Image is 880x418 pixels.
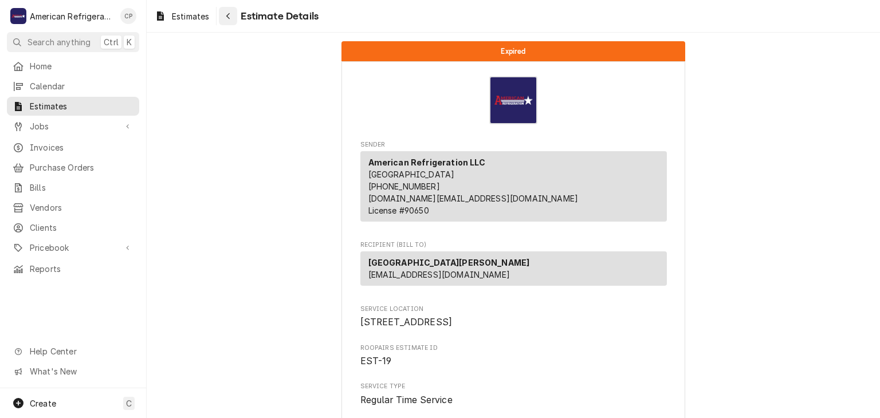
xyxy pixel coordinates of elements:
[501,48,525,55] span: Expired
[360,317,453,328] span: [STREET_ADDRESS]
[30,100,133,112] span: Estimates
[30,80,133,92] span: Calendar
[30,222,133,234] span: Clients
[7,342,139,361] a: Go to Help Center
[7,117,139,136] a: Go to Jobs
[126,397,132,409] span: C
[7,97,139,116] a: Estimates
[7,178,139,197] a: Bills
[30,263,133,275] span: Reports
[7,158,139,177] a: Purchase Orders
[360,240,667,291] div: Estimate Recipient
[7,259,139,278] a: Reports
[7,362,139,381] a: Go to What's New
[7,57,139,76] a: Home
[7,32,139,52] button: Search anythingCtrlK
[368,157,486,167] strong: American Refrigeration LLC
[360,151,667,222] div: Sender
[7,218,139,237] a: Clients
[360,393,667,407] span: Service Type
[360,251,667,286] div: Recipient (Bill To)
[360,382,667,391] span: Service Type
[120,8,136,24] div: CP
[30,182,133,194] span: Bills
[27,36,91,48] span: Search anything
[360,344,667,353] span: Roopairs Estimate ID
[30,120,116,132] span: Jobs
[7,238,139,257] a: Go to Pricebook
[368,270,510,279] span: [EMAIL_ADDRESS][DOMAIN_NAME]
[219,7,237,25] button: Navigate back
[104,36,119,48] span: Ctrl
[150,7,214,26] a: Estimates
[7,77,139,96] a: Calendar
[30,141,133,153] span: Invoices
[360,140,667,149] span: Sender
[360,140,667,227] div: Estimate Sender
[489,76,537,124] img: Logo
[30,60,133,72] span: Home
[360,305,667,314] span: Service Location
[30,399,56,408] span: Create
[30,202,133,214] span: Vendors
[360,305,667,329] div: Service Location
[7,198,139,217] a: Vendors
[368,206,429,215] span: License # 90650
[360,395,453,405] span: Regular Time Service
[368,258,530,267] strong: [GEOGRAPHIC_DATA][PERSON_NAME]
[360,251,667,290] div: Recipient (Bill To)
[127,36,132,48] span: K
[360,151,667,226] div: Sender
[172,10,209,22] span: Estimates
[30,345,132,357] span: Help Center
[360,356,392,366] span: EST-19
[360,354,667,368] span: Roopairs Estimate ID
[368,169,455,179] span: [GEOGRAPHIC_DATA]
[30,365,132,377] span: What's New
[30,242,116,254] span: Pricebook
[30,161,133,173] span: Purchase Orders
[360,316,667,329] span: Service Location
[10,8,26,24] div: A
[368,194,579,203] a: [DOMAIN_NAME][EMAIL_ADDRESS][DOMAIN_NAME]
[7,138,139,157] a: Invoices
[10,8,26,24] div: American Refrigeration LLC's Avatar
[368,182,440,191] a: [PHONE_NUMBER]
[360,382,667,407] div: Service Type
[237,9,319,24] span: Estimate Details
[360,344,667,368] div: Roopairs Estimate ID
[30,10,114,22] div: American Refrigeration LLC
[120,8,136,24] div: Cordel Pyle's Avatar
[341,41,685,61] div: Status
[360,240,667,250] span: Recipient (Bill To)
